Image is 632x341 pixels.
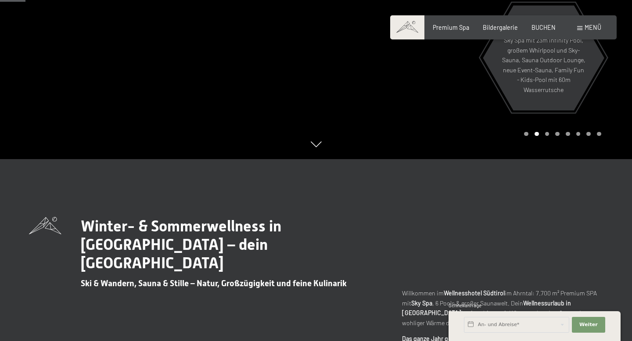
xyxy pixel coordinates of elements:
p: Sky Spa mit 23m Infinity Pool, großem Whirlpool und Sky-Sauna, Sauna Outdoor Lounge, neue Event-S... [502,36,585,95]
a: Bildergalerie [483,24,518,31]
strong: Wellnesshotel Südtirol [444,289,505,297]
span: Weiter [579,321,598,328]
div: Carousel Page 4 [555,132,560,136]
div: Carousel Page 7 [586,132,591,136]
a: BUCHEN [531,24,556,31]
a: Hot & New Sky Spa mit 23m Infinity Pool, großem Whirlpool und Sky-Sauna, Sauna Outdoor Lounge, ne... [482,5,605,111]
button: Weiter [572,317,605,333]
strong: Sky Spa [411,299,432,307]
div: Carousel Page 3 [545,132,549,136]
a: Premium Spa [433,24,469,31]
div: Carousel Page 8 [597,132,601,136]
div: Carousel Page 5 [566,132,570,136]
span: Schnellanfrage [449,302,481,308]
div: Carousel Page 2 (Current Slide) [535,132,539,136]
div: Carousel Page 1 [524,132,528,136]
div: Carousel Pagination [521,132,601,136]
span: Winter- & Sommerwellness in [GEOGRAPHIC_DATA] – dein [GEOGRAPHIC_DATA] [81,217,281,272]
span: Ski & Wandern, Sauna & Stille – Natur, Großzügigkeit und feine Kulinarik [81,278,347,288]
p: Willkommen im im Ahrntal: 7.700 m² Premium SPA mit , 6 Pools & großer Saunawelt. Dein beginnt hie... [402,288,603,328]
span: Menü [585,24,601,31]
div: Carousel Page 6 [576,132,581,136]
